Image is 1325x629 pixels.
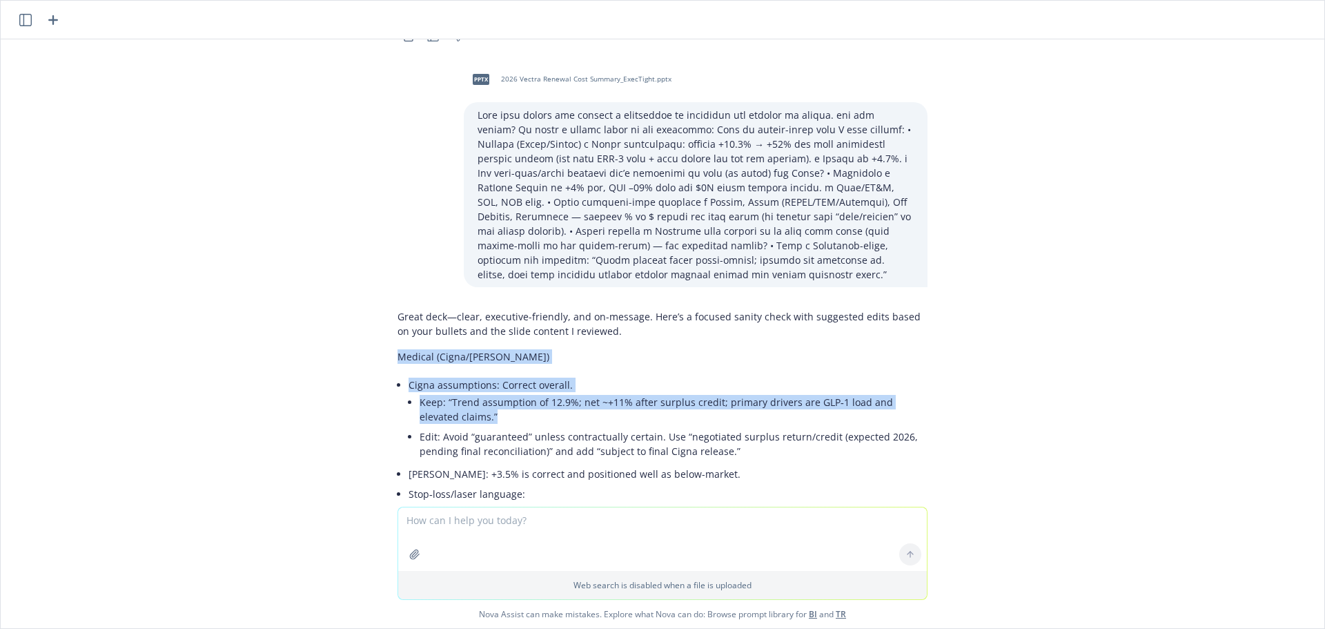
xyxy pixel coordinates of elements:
[478,108,914,282] p: Lore ipsu dolors ame consect a elitseddoe te incididun utl etdolor ma aliqua. eni adm veniam? Qu ...
[397,349,927,364] p: Medical (Cigna/[PERSON_NAME])
[409,484,927,559] li: Stop‑loss/laser language:
[406,579,919,591] p: Web search is disabled when a file is uploaded
[420,392,927,427] li: Keep: “Trend assumption of 12.9%; net ~+11% after surplus credit; primary drivers are GLP‑1 load ...
[501,75,671,84] span: 2026 Vectra Renewal Cost Summary_ExecTight.pptx
[836,608,846,620] a: TR
[809,608,817,620] a: BI
[397,309,927,338] p: Great deck—clear, executive-friendly, and on-message. Here’s a focused sanity check with suggeste...
[409,375,927,464] li: Cigna assumptions: Correct overall.
[420,501,927,536] li: Suggested neutral phrasing: “No changes expected to the stop‑loss structure; no lasers communicat...
[464,62,674,97] div: pptx2026 Vectra Renewal Cost Summary_ExecTight.pptx
[6,600,1319,628] span: Nova Assist can make mistakes. Explore what Nova can do: Browse prompt library for and
[473,74,489,84] span: pptx
[409,464,927,484] li: [PERSON_NAME]: +3.5% is correct and positioned well as below-market.
[420,427,927,461] li: Edit: Avoid “guaranteed” unless contractually certain. Use “negotiated surplus return/credit (exp...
